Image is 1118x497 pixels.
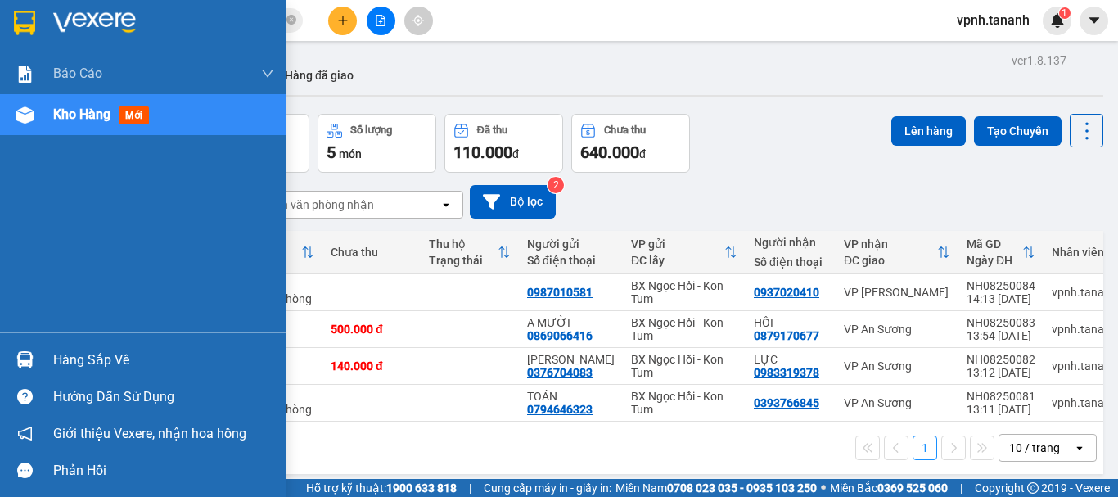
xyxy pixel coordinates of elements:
div: Người nhận [754,236,827,249]
span: 5 [327,142,336,162]
div: 14:13 [DATE] [967,292,1035,305]
span: message [17,463,33,478]
div: 13:54 [DATE] [967,329,1035,342]
button: Chưa thu640.000đ [571,114,690,173]
span: aim [412,15,424,26]
span: plus [337,15,349,26]
span: ⚪️ [821,485,826,491]
div: Mã GD [967,237,1022,251]
button: Tạo Chuyến [974,116,1062,146]
span: Miền Nam [615,479,817,497]
div: VP An Sương [844,359,950,373]
span: Cung cấp máy in - giấy in: [484,479,611,497]
span: notification [17,426,33,441]
div: 13:11 [DATE] [967,403,1035,416]
div: Chưa thu [331,246,412,259]
span: đ [512,147,519,160]
img: logo-vxr [14,11,35,35]
button: Đã thu110.000đ [444,114,563,173]
div: BX Ngọc Hồi - Kon Tum [631,316,737,342]
button: Số lượng5món [318,114,436,173]
div: 0393766845 [754,396,819,409]
span: Giới thiệu Vexere, nhận hoa hồng [53,423,246,444]
button: Bộ lọc [470,185,556,219]
div: vpnh.tananh [1052,359,1117,373]
div: 140.000 đ [331,359,412,373]
th: Toggle SortBy [836,231,958,274]
span: Miền Bắc [830,479,948,497]
div: Số lượng [350,124,392,136]
span: close-circle [286,13,296,29]
div: Số điện thoại [754,255,827,269]
span: mới [119,106,149,124]
div: 500.000 đ [331,323,412,336]
div: ĐC lấy [631,254,724,267]
div: NH08250084 [967,279,1035,292]
span: close-circle [286,15,296,25]
span: down [261,67,274,80]
strong: 1900 633 818 [386,481,457,495]
div: Hàng sắp về [53,348,274,373]
div: A MƯỜI [527,316,615,329]
div: Số điện thoại [527,254,615,267]
div: 13:12 [DATE] [967,366,1035,379]
span: Báo cáo [53,63,102,84]
strong: 0708 023 035 - 0935 103 250 [667,481,817,495]
button: Lên hàng [891,116,966,146]
span: | [960,479,962,497]
div: 0869066416 [527,329,593,342]
button: 1 [913,436,937,460]
div: Thu hộ [429,237,498,251]
th: Toggle SortBy [958,231,1044,274]
div: 10 / trang [1009,440,1060,456]
div: VP An Sương [844,396,950,409]
div: Hướng dẫn sử dụng [53,385,274,409]
div: Trạng thái [429,254,498,267]
div: 0937020410 [754,286,819,299]
div: HỒI [754,316,827,329]
div: BX Ngọc Hồi - Kon Tum [631,353,737,379]
img: solution-icon [16,66,34,83]
div: LỰC [754,353,827,366]
div: vpnh.tananh [1052,286,1117,299]
svg: open [1073,441,1086,454]
img: warehouse-icon [16,351,34,368]
div: Ngày ĐH [967,254,1022,267]
span: 640.000 [580,142,639,162]
svg: open [440,198,453,211]
strong: 0369 525 060 [877,481,948,495]
div: Phản hồi [53,459,274,483]
span: món [339,147,362,160]
div: 0987010581 [527,286,593,299]
div: VP An Sương [844,323,950,336]
button: aim [404,7,433,35]
div: NH08250083 [967,316,1035,329]
div: NH08250081 [967,390,1035,403]
div: BX Ngọc Hồi - Kon Tum [631,279,737,305]
th: Toggle SortBy [623,231,746,274]
div: 0794646323 [527,403,593,416]
div: ĐC giao [844,254,937,267]
div: BX Ngọc Hồi - Kon Tum [631,390,737,416]
div: Người gửi [527,237,615,251]
div: Chưa thu [604,124,646,136]
div: vpnh.tananh [1052,396,1117,409]
button: plus [328,7,357,35]
img: icon-new-feature [1050,13,1065,28]
span: Hỗ trợ kỹ thuật: [306,479,457,497]
span: 110.000 [453,142,512,162]
div: Nhân viên [1052,246,1117,259]
div: VP [PERSON_NAME] [844,286,950,299]
div: ver 1.8.137 [1012,52,1066,70]
span: file-add [375,15,386,26]
div: NH08250082 [967,353,1035,366]
img: warehouse-icon [16,106,34,124]
th: Toggle SortBy [421,231,519,274]
span: caret-down [1087,13,1102,28]
div: Chọn văn phòng nhận [261,197,374,213]
span: 1 [1062,7,1067,19]
div: TOÁN [527,390,615,403]
span: vpnh.tananh [944,10,1043,30]
span: đ [639,147,646,160]
div: VP gửi [631,237,724,251]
